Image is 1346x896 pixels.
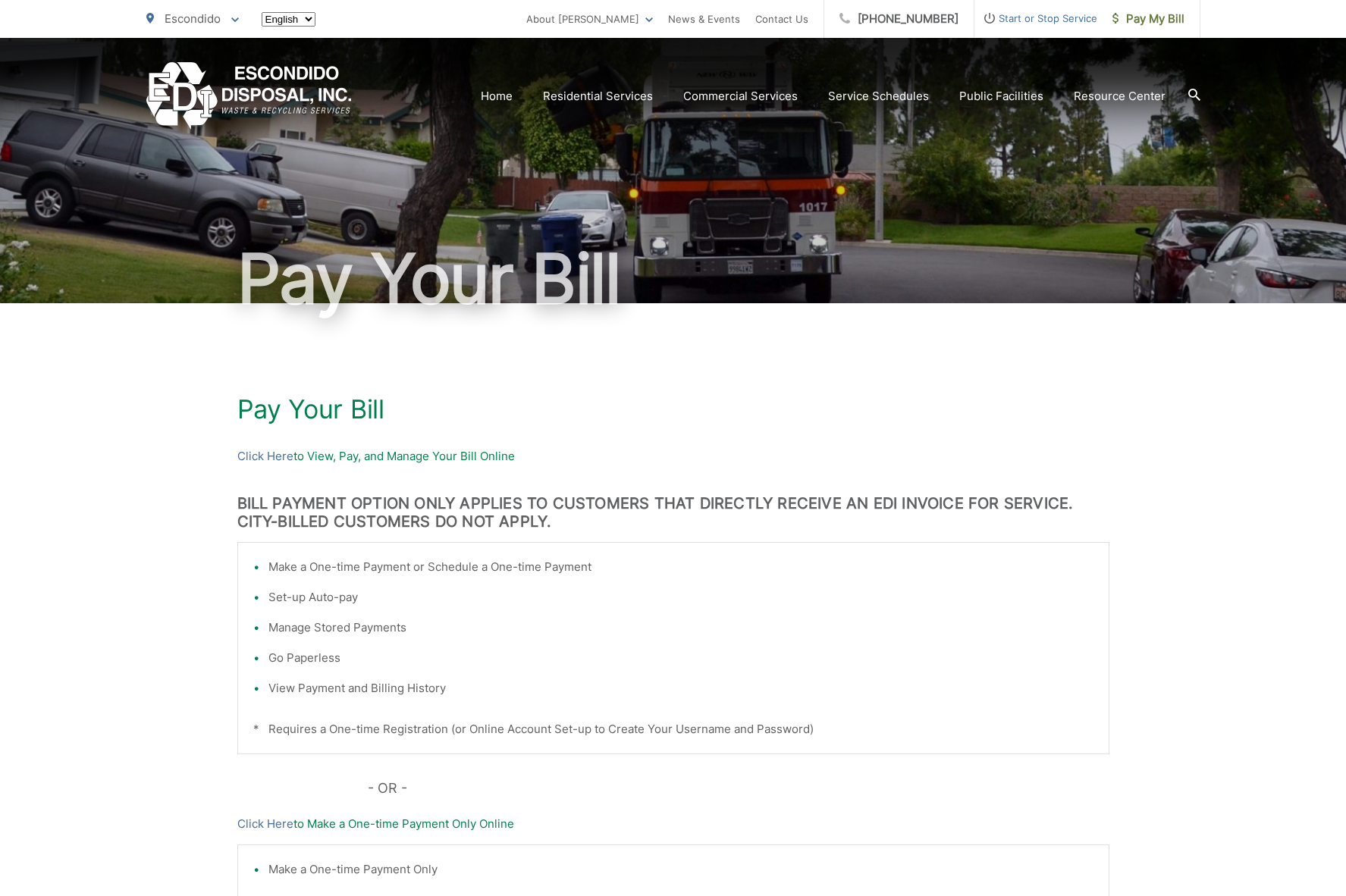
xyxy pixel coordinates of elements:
[237,494,1109,531] h3: BILL PAYMENT OPTION ONLY APPLIES TO CUSTOMERS THAT DIRECTLY RECEIVE AN EDI INVOICE FOR SERVICE. C...
[268,558,1093,576] li: Make a One-time Payment or Schedule a One-time Payment
[268,649,1093,667] li: Go Paperless
[237,447,293,465] a: Click Here
[481,87,513,105] a: Home
[268,860,1093,879] li: Make a One-time Payment Only
[237,815,293,833] a: Click Here
[368,777,1109,800] p: - OR -
[1112,10,1184,28] span: Pay My Bill
[268,588,1093,606] li: Set-up Auto-pay
[237,447,1109,465] p: to View, Pay, and Manage Your Bill Online
[262,12,315,27] select: Select a language
[237,815,1109,833] p: to Make a One-time Payment Only Online
[543,87,653,105] a: Residential Services
[683,87,798,105] a: Commercial Services
[755,10,808,28] a: Contact Us
[165,11,221,26] span: Escondido
[253,720,1093,738] p: * Requires a One-time Registration (or Online Account Set-up to Create Your Username and Password)
[237,394,1109,425] h1: Pay Your Bill
[268,619,1093,637] li: Manage Stored Payments
[268,679,1093,697] li: View Payment and Billing History
[1074,87,1166,105] a: Resource Center
[146,62,352,130] a: EDCD logo. Return to the homepage.
[146,241,1200,317] h1: Pay Your Bill
[828,87,929,105] a: Service Schedules
[526,10,653,28] a: About [PERSON_NAME]
[959,87,1043,105] a: Public Facilities
[668,10,740,28] a: News & Events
